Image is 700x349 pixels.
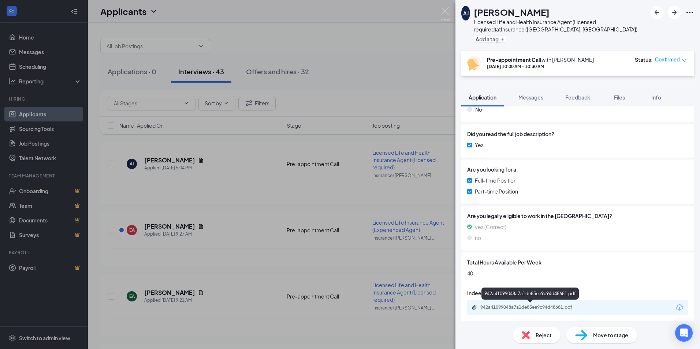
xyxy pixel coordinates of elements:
[487,56,594,63] div: with [PERSON_NAME]
[650,6,663,19] button: ArrowLeftNew
[480,304,583,310] div: 942a41099048a7a1de83ee9c94d48681.pdf
[474,18,647,33] div: Licensed Life and Health Insurance Agent (Licensed required) at Insurance ([GEOGRAPHIC_DATA], [GE...
[651,94,661,101] span: Info
[475,223,506,231] span: yes (Correct)
[565,94,590,101] span: Feedback
[682,58,687,63] span: down
[668,6,681,19] button: ArrowRight
[685,8,694,17] svg: Ellipses
[655,56,680,63] span: Confirmed
[469,94,496,101] span: Application
[475,105,482,113] span: No
[463,10,469,17] div: AJ
[467,269,688,277] span: 40
[670,8,679,17] svg: ArrowRight
[518,94,543,101] span: Messages
[500,37,504,41] svg: Plus
[474,6,550,18] h1: [PERSON_NAME]
[481,288,579,300] div: 942a41099048a7a1de83ee9c94d48681.pdf
[472,304,590,311] a: Paperclip942a41099048a7a1de83ee9c94d48681.pdf
[475,176,517,184] span: Full-time Position
[475,141,484,149] span: Yes
[614,94,625,101] span: Files
[675,303,684,312] svg: Download
[475,234,481,242] span: no
[675,324,693,342] div: Open Intercom Messenger
[467,165,518,173] span: Are you looking for a:
[467,289,506,297] span: Indeed Resume
[536,331,552,339] span: Reject
[635,56,653,63] div: Status :
[472,304,477,310] svg: Paperclip
[487,63,594,70] div: [DATE] 10:00 AM - 10:30 AM
[652,8,661,17] svg: ArrowLeftNew
[487,56,541,63] b: Pre-appointment Call
[593,331,628,339] span: Move to stage
[475,187,518,195] span: Part-time Position
[467,212,688,220] span: Are you legally eligible to work in the [GEOGRAPHIC_DATA]?
[467,130,554,138] span: Did you read the full job description?
[467,258,541,266] span: Total Hours Available Per Week
[474,35,506,43] button: PlusAdd a tag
